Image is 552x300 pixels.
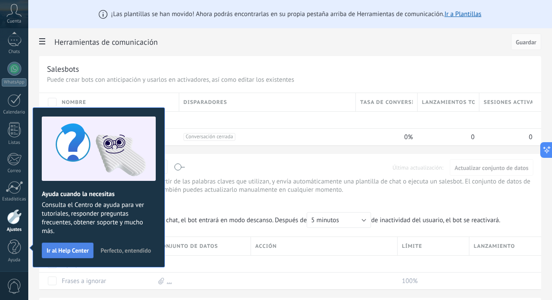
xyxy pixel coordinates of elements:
[255,242,277,250] span: Acción
[2,168,27,174] div: Correo
[47,76,533,84] p: Puede crear bots con anticipación y usarlos en activadores, así como editar los existentes
[2,110,27,115] div: Calendario
[445,10,482,18] a: Ir a Plantillas
[100,247,151,253] span: Perfecto, entendido
[42,190,156,198] h2: Ayuda cuando la necesitas
[516,39,536,45] span: Guardar
[47,177,533,194] p: Detecta las intenciones de un cliente a partir de las palabras claves que utilizan, y envía autom...
[158,242,218,250] span: Conjunto de datos
[471,133,475,141] span: 0
[511,33,541,50] button: Guardar
[356,129,413,145] div: 0%
[42,243,94,258] button: Ir al Help Center
[47,212,371,228] span: Cuando un usuario de Kommo se une a un chat, el bot entrará en modo descanso. Después de
[2,49,27,55] div: Chats
[2,78,27,87] div: WhatsApp
[47,64,79,74] div: Salesbots
[307,212,371,228] button: 5 minutos
[311,216,339,224] span: 5 minutos
[47,247,89,253] span: Ir al Help Center
[418,129,475,145] div: 0
[422,98,475,107] span: Lanzamientos totales
[62,277,106,285] a: Frases a ignorar
[47,196,533,212] div: Dejar el mensaje sin respuesta
[529,133,532,141] span: 0
[2,140,27,146] div: Listas
[62,98,86,107] span: Nombre
[184,98,227,107] span: Disparadores
[54,33,508,51] h2: Herramientas de comunicación
[7,19,21,24] span: Cuenta
[404,133,413,141] span: 0%
[2,257,27,263] div: Ayuda
[2,197,27,202] div: Estadísticas
[402,277,418,285] span: 100%
[479,129,532,145] div: 0
[474,242,515,250] span: Lanzamiento
[47,212,505,228] span: de inactividad del usuario, el bot se reactivará.
[42,201,156,236] span: Consulta el Centro de ayuda para ver tutoriales, responder preguntas frecuentes, obtener soporte ...
[2,227,27,233] div: Ajustes
[484,98,532,107] span: Sesiones activas
[111,10,481,18] span: ¡Las plantillas se han movido! Ahora podrás encontrarlas en su propia pestaña arriba de Herramien...
[97,244,155,257] button: Perfecto, entendido
[360,98,413,107] span: Tasa de conversión
[167,277,172,285] a: ...
[398,273,465,289] div: 100%
[402,242,422,250] span: Límite
[184,133,235,141] span: Conversación cerrada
